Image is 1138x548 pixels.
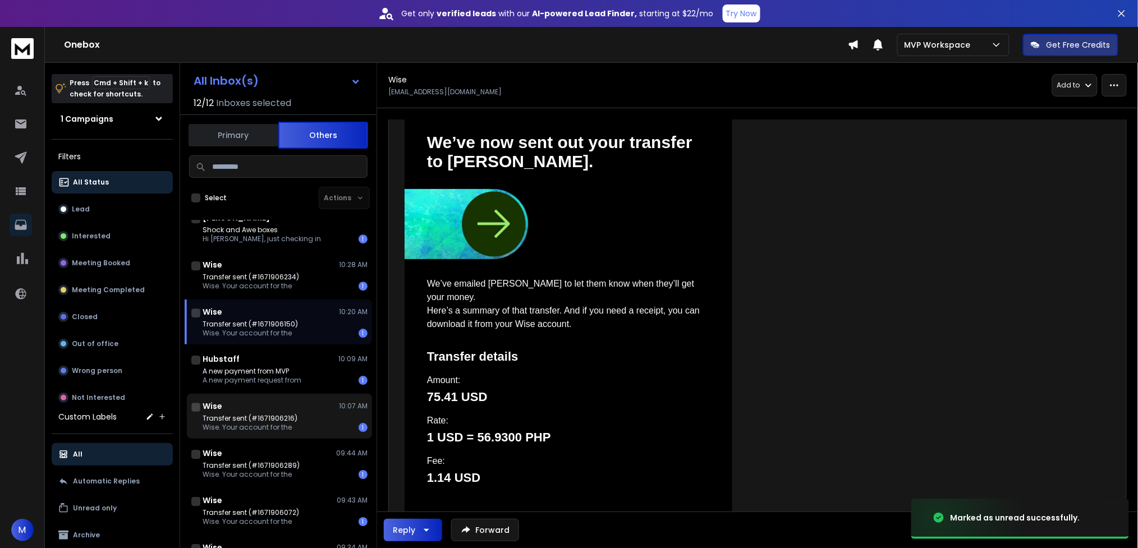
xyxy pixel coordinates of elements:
div: 1 USD = 56.9300 PHP [427,430,710,445]
h1: Wise [203,400,222,412]
p: All [73,450,82,459]
button: M [11,519,34,541]
p: Transfer sent (#1671906072) [203,508,299,517]
h1: 1 Campaigns [61,113,113,125]
div: We’ve now sent out your transfer to [PERSON_NAME]. [427,133,710,171]
button: Unread only [52,497,173,519]
p: 10:28 AM [339,260,368,269]
button: Try Now [723,4,760,22]
button: Forward [451,519,519,541]
p: A new payment request from [203,376,301,385]
p: Lead [72,205,90,214]
button: Out of office [52,333,173,355]
h1: Wise [203,306,222,317]
strong: AI-powered Lead Finder, [533,8,637,19]
p: Transfer sent (#1671906234) [203,273,299,282]
span: 12 / 12 [194,96,214,110]
p: Transfer sent (#1671906289) [203,461,300,470]
p: Meeting Booked [72,259,130,268]
p: A new payment from MVP [203,367,301,376]
button: Archive [52,524,173,546]
p: 10:07 AM [339,402,368,411]
div: 1 [359,376,368,385]
h1: Wise [203,448,222,459]
p: Automatic Replies [73,477,140,486]
div: 75.41 USD [427,389,710,405]
h1: Wise [388,74,407,85]
p: Transfer sent (#1671906150) [203,320,298,329]
h1: Onebox [64,38,848,52]
p: Shock and Awe boxes [203,225,321,234]
button: Meeting Booked [52,252,173,274]
div: Reply [393,524,415,536]
button: All Status [52,171,173,194]
p: Get Free Credits [1047,39,1111,50]
div: 1 [359,234,368,243]
h1: All Inbox(s) [194,75,259,86]
button: Wrong person [52,360,173,382]
button: Automatic Replies [52,470,173,492]
h3: Custom Labels [58,411,117,422]
button: Closed [52,306,173,328]
h1: Wise [203,259,222,270]
p: Transfer sent (#1671906216) [203,414,297,423]
div: We’ve emailed [PERSON_NAME] to let them know when they’ll get your money. [427,277,710,304]
p: Get only with our starting at $22/mo [402,8,714,19]
div: Transfer details [427,349,710,365]
p: Wrong person [72,366,122,375]
p: 09:43 AM [337,496,368,505]
p: [EMAIL_ADDRESS][DOMAIN_NAME] [388,88,502,96]
p: Wise. Your account for the [203,517,299,526]
div: 1 [359,329,368,338]
h1: Wise [203,495,222,506]
button: Reply [384,519,442,541]
button: Primary [189,123,278,148]
p: Out of office [72,339,118,348]
p: Try Now [726,8,757,19]
p: Press to check for shortcuts. [70,77,160,100]
div: Here’s a summary of that transfer. And if you need a receipt, you can download it from your Wise ... [427,304,710,331]
p: Hi [PERSON_NAME], just checking in [203,234,321,243]
button: Get Free Credits [1023,34,1118,56]
span: Cmd + Shift + k [92,76,150,89]
label: Select [205,194,227,202]
p: Wise. Your account for the [203,423,297,432]
p: Meeting Completed [72,285,145,294]
button: All Inbox(s) [185,70,370,92]
h3: Inboxes selected [216,96,291,110]
div: Rate: [427,414,710,427]
div: Fee: [427,454,710,468]
p: Wise. Your account for the [203,470,300,479]
button: Lead [52,198,173,220]
div: 1 [359,517,368,526]
button: Interested [52,225,173,247]
p: Archive [73,531,100,540]
div: Marked as unread successfully. [951,512,1080,523]
div: 1 [359,282,368,291]
p: All Status [73,178,109,187]
div: 1 [359,470,368,479]
button: Not Interested [52,386,173,409]
button: All [52,443,173,466]
p: Not Interested [72,393,125,402]
p: Closed [72,312,98,321]
p: Unread only [73,504,117,513]
p: Wise. Your account for the [203,282,299,291]
button: Others [278,122,368,149]
p: MVP Workspace [905,39,975,50]
h3: Filters [52,149,173,164]
p: Interested [72,232,111,241]
button: Meeting Completed [52,279,173,301]
p: Wise. Your account for the [203,329,298,338]
h1: Hubstaff [203,353,240,365]
div: Amount: [427,374,710,387]
img: logo [11,38,34,59]
strong: verified leads [437,8,497,19]
div: 1 [359,423,368,432]
p: Add to [1057,81,1080,90]
p: 10:09 AM [338,354,368,363]
p: 10:20 AM [339,307,368,316]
